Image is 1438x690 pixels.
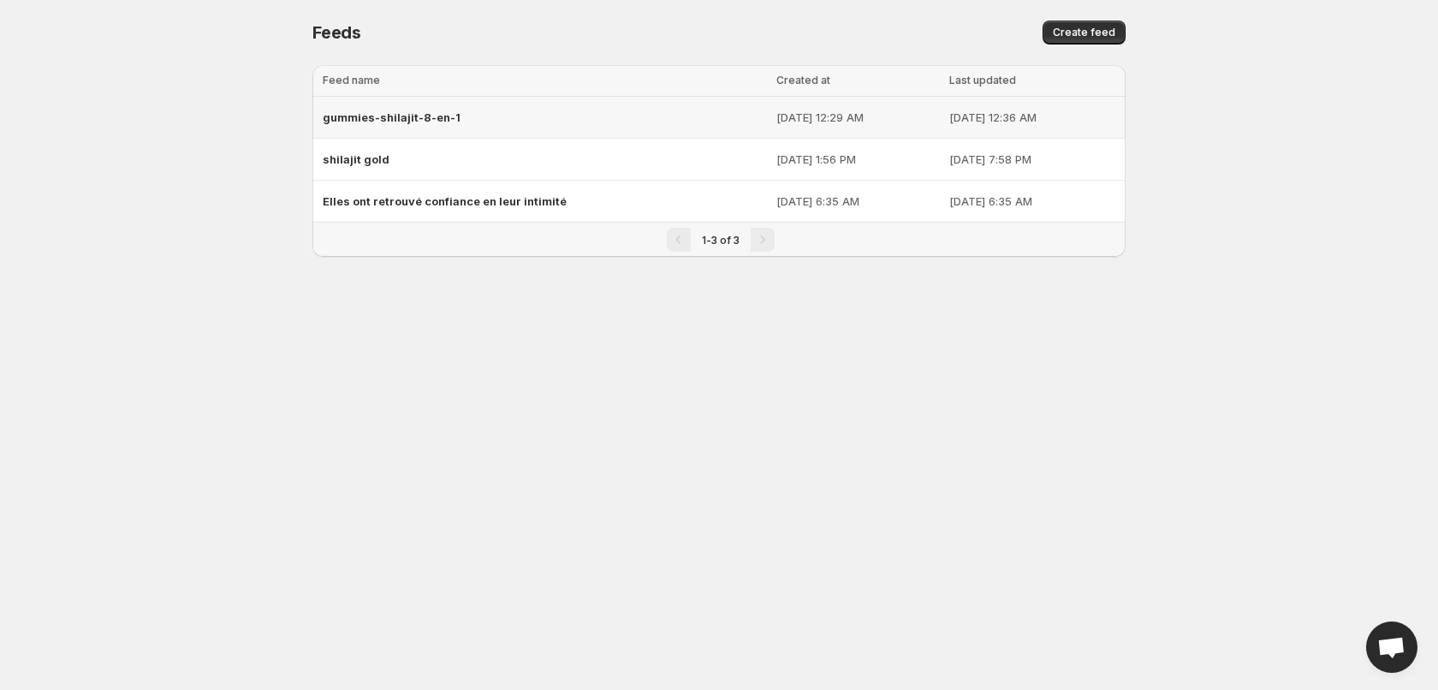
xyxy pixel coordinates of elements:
[323,74,380,86] span: Feed name
[776,74,830,86] span: Created at
[312,22,361,43] span: Feeds
[949,74,1016,86] span: Last updated
[702,234,740,247] span: 1-3 of 3
[312,222,1126,257] nav: Pagination
[1366,622,1417,673] div: Open chat
[776,151,939,168] p: [DATE] 1:56 PM
[949,193,1115,210] p: [DATE] 6:35 AM
[949,109,1115,126] p: [DATE] 12:36 AM
[1053,26,1115,39] span: Create feed
[323,110,461,124] span: gummies-shilajit-8-en-1
[323,194,567,208] span: Elles ont retrouvé confiance en leur intimité
[323,152,389,166] span: shilajit gold
[776,109,939,126] p: [DATE] 12:29 AM
[776,193,939,210] p: [DATE] 6:35 AM
[949,151,1115,168] p: [DATE] 7:58 PM
[1043,21,1126,45] button: Create feed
